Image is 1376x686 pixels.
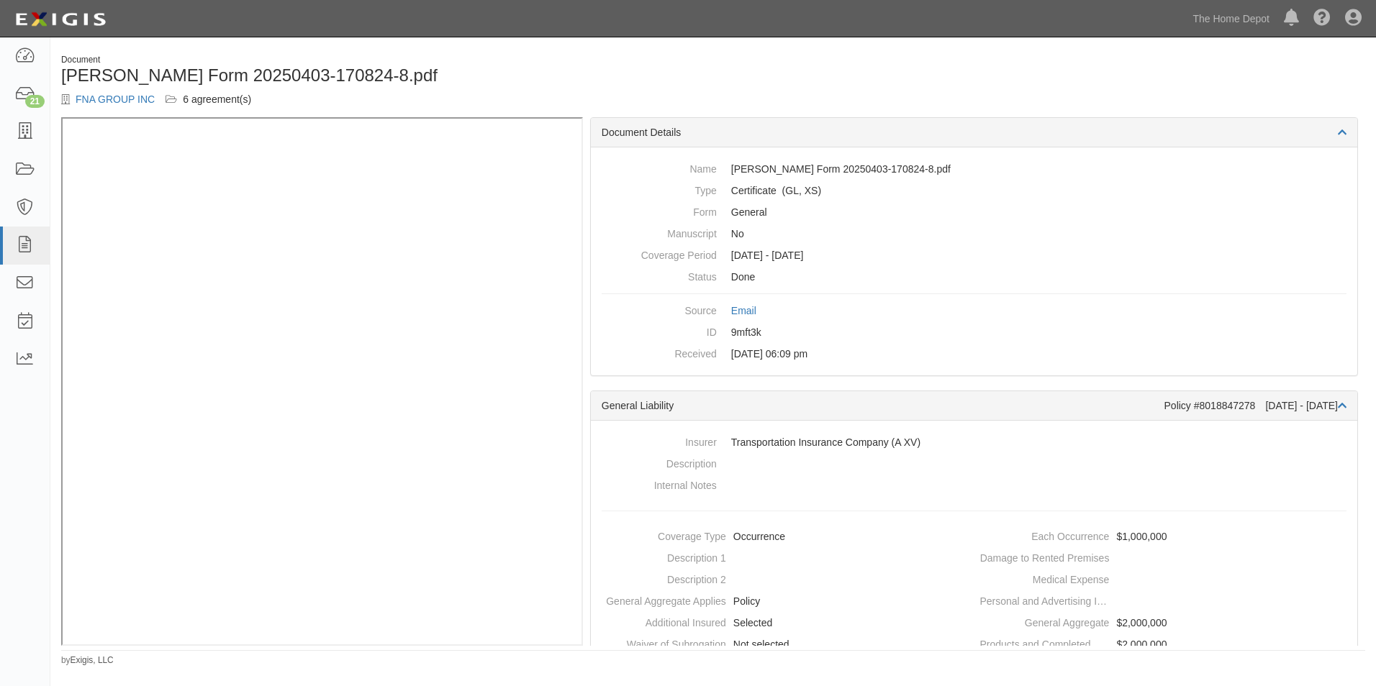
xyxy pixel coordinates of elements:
dt: Name [602,158,717,176]
dt: Insurer [602,431,717,449]
dt: Each Occurrence [979,526,1109,544]
a: The Home Depot [1185,4,1277,33]
dt: Description 1 [597,547,726,565]
dd: Policy [597,590,969,612]
small: by [61,654,114,667]
dd: Done [602,266,1346,288]
dt: General Aggregate Applies [597,590,726,608]
dd: General Liability Excess/Umbrella Liability [602,180,1346,201]
h1: [PERSON_NAME] Form 20250403-170824-8.pdf [61,66,702,85]
dt: Description [602,453,717,471]
dt: Products and Completed Operations [979,634,1109,651]
dd: [PERSON_NAME] Form 20250403-170824-8.pdf [602,158,1346,180]
dt: Description 2 [597,569,726,587]
dd: $2,000,000 [979,612,1352,634]
dt: Received [602,343,717,361]
dt: Internal Notes [602,475,717,493]
dt: Damage to Rented Premises [979,547,1109,565]
div: Document [61,54,702,66]
div: FNA GROUP INC (86578) FNA GROUP INC (26291) FNA GROUP INC (79993) FNA GROUP INC (60005363) FNA GR... [155,92,251,106]
dt: Coverage Type [597,526,726,544]
div: Policy #8018847278 [DATE] - [DATE] [1164,398,1346,413]
dd: Occurrence [597,526,969,547]
dt: Coverage Period [602,244,717,262]
div: Document Details [591,118,1357,147]
dd: [DATE] 06:09 pm [602,343,1346,365]
dd: $1,000,000 [979,526,1352,547]
dt: Source [602,300,717,318]
dd: No [602,223,1346,244]
dt: Personal and Advertising Injury [979,590,1109,608]
dd: General [602,201,1346,223]
dt: ID [602,321,717,339]
dt: General Aggregate [979,612,1109,630]
dd: Not selected [597,634,969,655]
i: Help Center - Complianz [1313,10,1331,27]
a: Exigis, LLC [71,655,114,665]
dt: Additional Insured [597,612,726,630]
a: FNA GROUP INC [76,93,155,105]
dt: Form [602,201,717,219]
dd: $2,000,000 [979,634,1352,655]
div: 21 [25,95,45,108]
dd: 9mft3k [602,321,1346,343]
dd: [DATE] - [DATE] [602,244,1346,266]
div: General Liability [602,398,1164,413]
dt: Medical Expense [979,569,1109,587]
dt: Type [602,180,717,198]
dt: Waiver of Subrogation [597,634,726,651]
img: logo-5460c22ac91f19d4615b14bd174203de0afe785f0fc80cf4dbbc73dc1793850b.png [11,6,110,32]
dt: Manuscript [602,223,717,241]
a: Email [731,305,756,316]
dt: Status [602,266,717,284]
dd: Transportation Insurance Company (A XV) [602,431,1346,453]
dd: Selected [597,612,969,634]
